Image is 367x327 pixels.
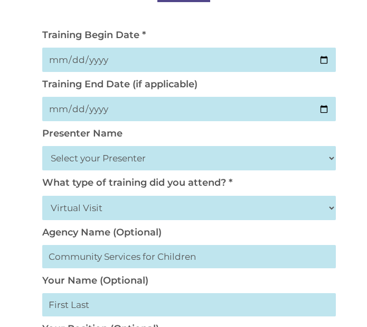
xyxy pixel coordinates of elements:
[42,78,197,90] label: Training End Date (if applicable)
[42,128,123,139] label: Presenter Name
[42,275,148,286] label: Your Name (Optional)
[42,177,232,188] label: What type of training did you attend? *
[42,245,336,268] input: Head Start Agency
[42,293,336,316] input: First Last
[42,29,146,41] label: Training Begin Date *
[42,226,162,238] label: Agency Name (Optional)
